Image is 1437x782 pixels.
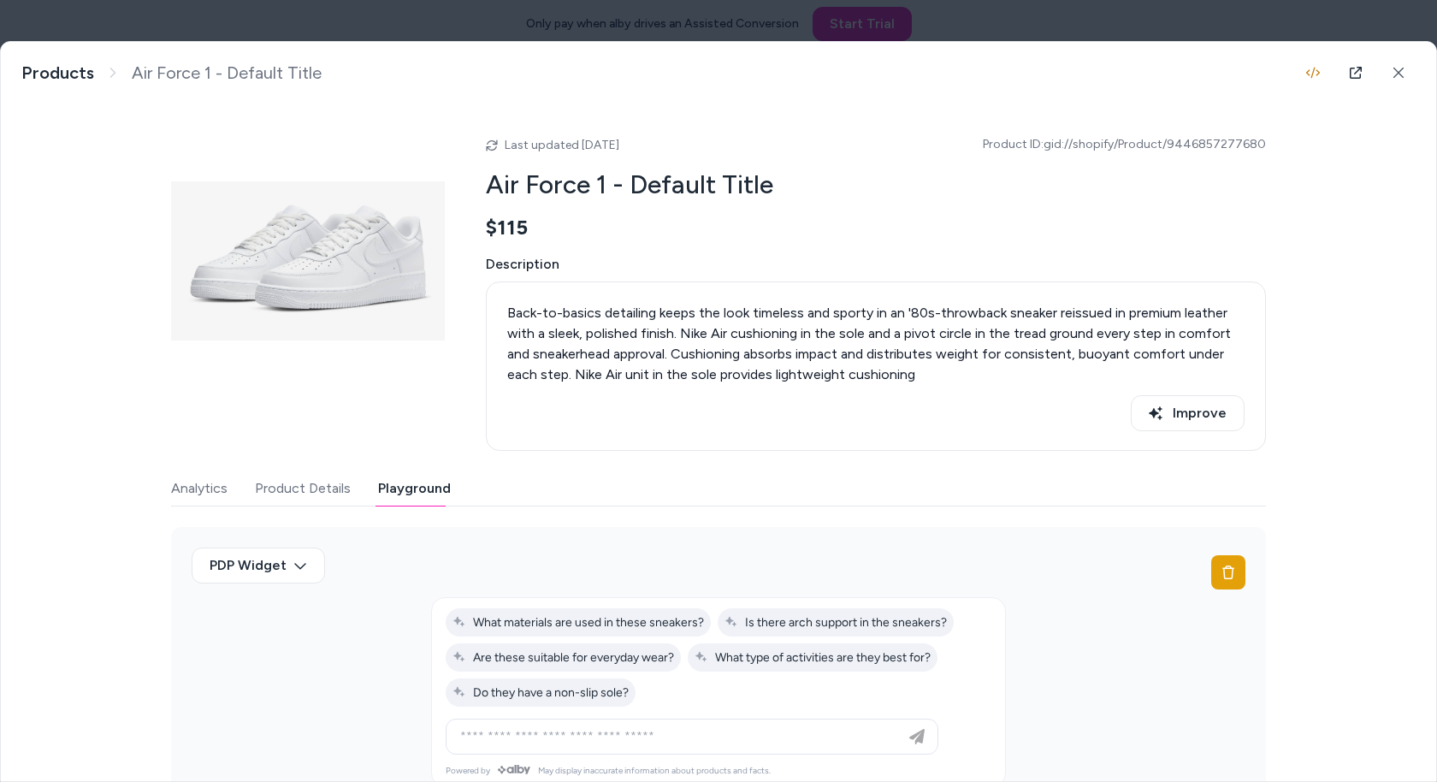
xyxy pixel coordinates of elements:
span: Product ID: gid://shopify/Product/9446857277680 [983,136,1266,153]
img: AIR_FORCE_1_07.jpg [171,124,445,398]
span: Last updated [DATE] [505,138,619,152]
span: Description [486,254,1266,275]
a: Products [21,62,94,84]
button: Playground [378,471,451,506]
button: Improve [1131,395,1245,431]
nav: breadcrumb [21,62,322,84]
div: Back-to-basics detailing keeps the look timeless and sporty in an '80s-throwback sneaker reissued... [507,303,1245,385]
button: Product Details [255,471,351,506]
span: $115 [486,215,528,240]
button: Analytics [171,471,228,506]
span: Air Force 1 - Default Title [132,62,322,84]
h2: Air Force 1 - Default Title [486,169,1266,201]
button: PDP Widget [192,548,325,584]
span: PDP Widget [210,555,287,576]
